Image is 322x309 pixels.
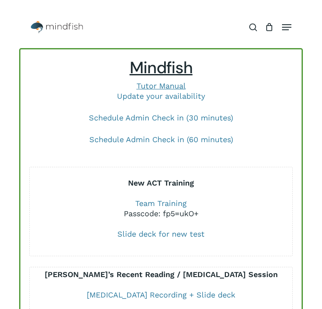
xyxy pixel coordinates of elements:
b: New ACT Training [128,178,194,187]
a: Schedule Admin Check in (60 minutes) [89,135,233,144]
span: Mindfish [130,57,193,78]
a: Tutor Manual [137,81,186,90]
a: Slide deck for new test [117,229,205,238]
a: Navigation Menu [282,23,291,31]
a: Update your availability [117,92,205,100]
div: Passcode: fp5=ukO+ [30,209,293,219]
img: Mindfish Test Prep & Academics [31,21,83,34]
a: [MEDICAL_DATA] Recording + Slide deck [87,290,235,299]
b: [PERSON_NAME]’s Recent Reading / [MEDICAL_DATA] Session [45,270,278,279]
header: Main Menu [19,17,302,38]
a: Team Training [135,199,187,208]
a: Schedule Admin Check in (30 minutes) [89,113,233,122]
a: Cart [261,17,278,38]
